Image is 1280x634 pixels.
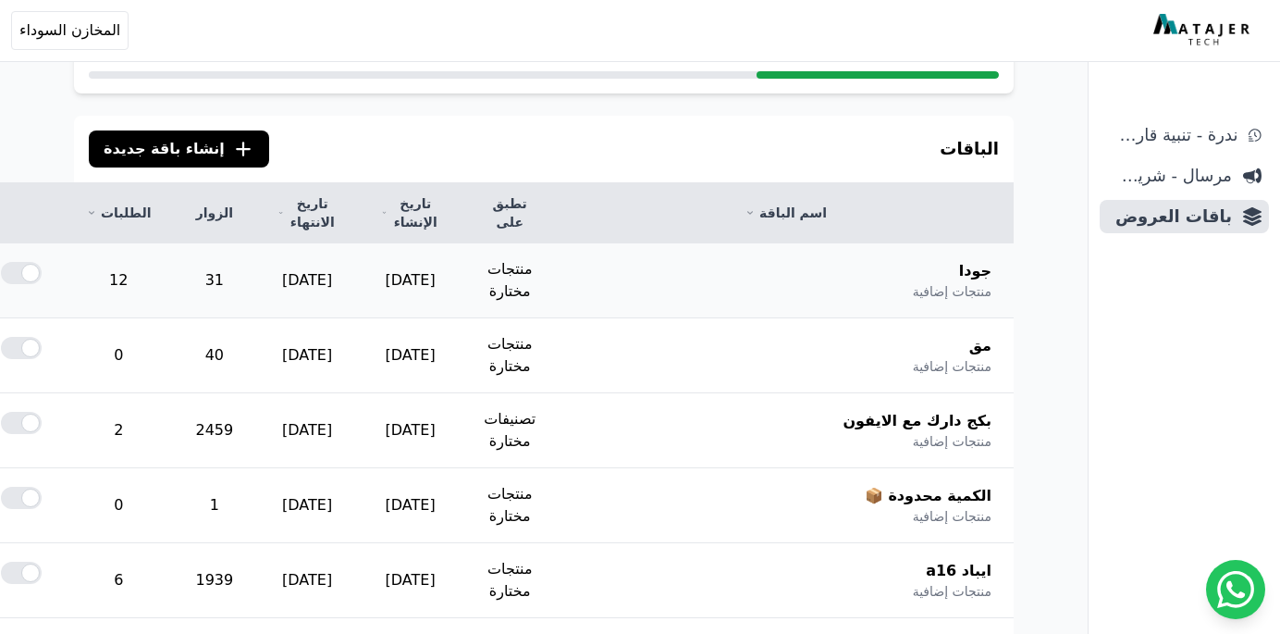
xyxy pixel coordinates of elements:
span: المخازن السوداء [19,19,120,42]
td: [DATE] [359,543,462,618]
td: 40 [174,318,256,393]
button: المخازن السوداء [11,11,129,50]
td: [DATE] [359,243,462,318]
td: تصنيفات مختارة [462,393,558,468]
td: منتجات مختارة [462,468,558,543]
span: مق [969,335,991,357]
a: الطلبات [86,204,151,222]
td: منتجات مختارة [462,243,558,318]
td: 0 [64,468,173,543]
td: 12 [64,243,173,318]
td: [DATE] [255,243,359,318]
td: [DATE] [255,318,359,393]
a: اسم الباقة [580,204,991,222]
span: الكمية محدودة 📦 [865,485,991,507]
td: [DATE] [255,393,359,468]
td: 1939 [174,543,256,618]
td: 31 [174,243,256,318]
td: 6 [64,543,173,618]
a: تاريخ الانتهاء [277,194,337,231]
span: باقات العروض [1107,204,1232,230]
span: إنشاء باقة جديدة [104,138,225,160]
span: منتجات إضافية [913,432,991,451]
td: [DATE] [255,468,359,543]
td: [DATE] [359,318,462,393]
td: 2459 [174,393,256,468]
button: إنشاء باقة جديدة [89,131,269,168]
td: منتجات مختارة [462,318,558,393]
h3: الباقات [940,136,999,162]
span: منتجات إضافية [913,507,991,526]
span: جودا [959,260,991,282]
td: 0 [64,318,173,393]
span: ندرة - تنبية قارب علي النفاذ [1107,122,1237,148]
span: منتجات إضافية [913,282,991,301]
td: [DATE] [255,543,359,618]
td: [DATE] [359,468,462,543]
td: 2 [64,393,173,468]
td: 1 [174,468,256,543]
span: مرسال - شريط دعاية [1107,163,1232,189]
th: الزوار [174,183,256,243]
img: MatajerTech Logo [1153,14,1254,47]
span: منتجات إضافية [913,357,991,376]
td: منتجات مختارة [462,543,558,618]
span: بكج دارك مع الايفون [843,410,991,432]
th: تطبق على [462,183,558,243]
a: تاريخ الإنشاء [381,194,439,231]
td: [DATE] [359,393,462,468]
span: منتجات إضافية [913,582,991,601]
span: ايباد a16 [926,560,991,582]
